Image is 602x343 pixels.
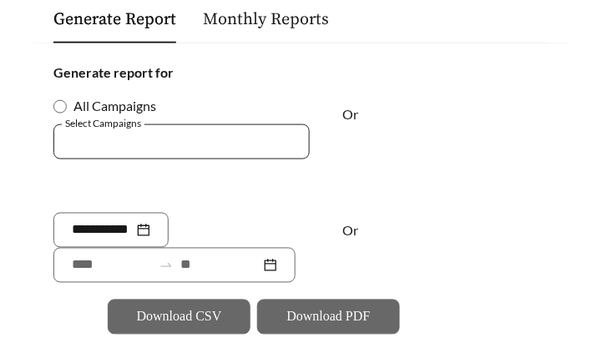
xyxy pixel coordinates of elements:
span: Or [342,106,358,122]
button: Download PDF [257,300,400,335]
span: swap-right [159,258,174,273]
button: Download CSV [108,300,250,335]
a: Generate Report [53,9,176,30]
span: Or [342,223,358,239]
span: All Campaigns [67,96,163,116]
a: Monthly Reports [203,9,329,30]
strong: Generate report for [53,64,174,80]
span: to [159,258,174,273]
